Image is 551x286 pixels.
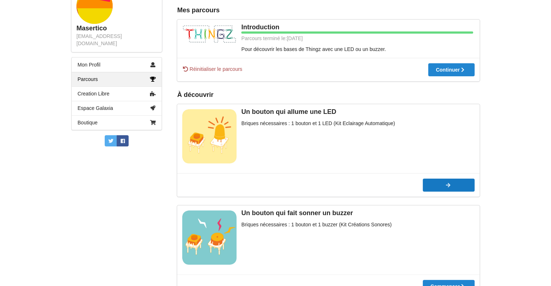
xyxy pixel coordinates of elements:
[182,209,475,217] div: Un bouton qui fait sonner un buzzer
[182,25,237,44] img: thingz_logo.png
[182,109,237,163] img: bouton_led.jpg
[72,72,162,86] a: Parcours
[436,67,467,72] div: Continuer
[182,35,473,42] div: Parcours terminé le: [DATE]
[76,33,157,47] div: [EMAIL_ADDRESS][DOMAIN_NAME]
[72,57,162,72] a: Mon Profil
[182,23,475,31] div: Introduction
[182,120,475,127] div: Briques nécessaires : 1 bouton et 1 LED (Kit Eclairage Automatique)
[76,24,157,33] div: Masertico
[72,101,162,115] a: Espace Galaxia
[182,46,475,53] div: Pour découvrir les bases de Thingz avec une LED ou un buzzer.
[177,6,480,14] div: Mes parcours
[72,86,162,101] a: Creation Libre
[72,115,162,130] a: Boutique
[177,91,480,99] div: À découvrir
[182,210,237,265] img: vignettes_ve.jpg
[428,63,475,76] button: Continuer
[182,221,475,228] div: Briques nécessaires : 1 bouton et 1 buzzer (Kit Créations Sonores)
[182,108,475,116] div: Un bouton qui allume une LED
[182,65,242,73] span: Réinitialiser le parcours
